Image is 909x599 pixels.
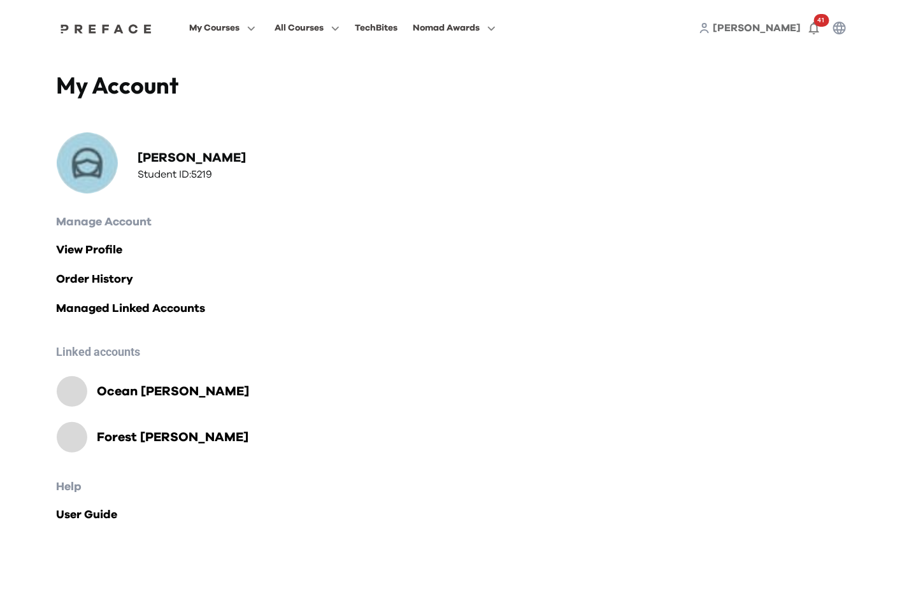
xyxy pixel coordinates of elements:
span: My Courses [189,20,240,36]
a: User Guide [57,506,853,524]
button: All Courses [271,20,343,36]
h2: Help [57,478,853,496]
h2: Manage Account [57,213,853,231]
span: 41 [814,14,829,27]
a: View Profile [57,241,853,259]
a: Managed Linked Accounts [57,300,853,318]
span: All Courses [275,20,324,36]
button: 41 [801,15,827,41]
button: My Courses [185,20,259,36]
h2: [PERSON_NAME] [138,149,247,167]
a: [PERSON_NAME] [713,20,801,36]
h3: Student ID: 5219 [138,167,247,182]
h2: Ocean [PERSON_NAME] [97,383,250,400]
img: Profile Picture [57,132,118,194]
a: Preface Logo [57,23,155,33]
img: Preface Logo [57,24,155,34]
a: Ocean [PERSON_NAME] [87,383,250,400]
a: Order History [57,271,853,288]
span: Nomad Awards [413,20,480,36]
h4: My Account [57,71,455,99]
h6: Linked accounts [57,343,853,361]
a: Forest [PERSON_NAME] [87,428,249,446]
h2: Forest [PERSON_NAME] [97,428,249,446]
span: [PERSON_NAME] [713,23,801,33]
button: Nomad Awards [409,20,499,36]
div: TechBites [355,20,397,36]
